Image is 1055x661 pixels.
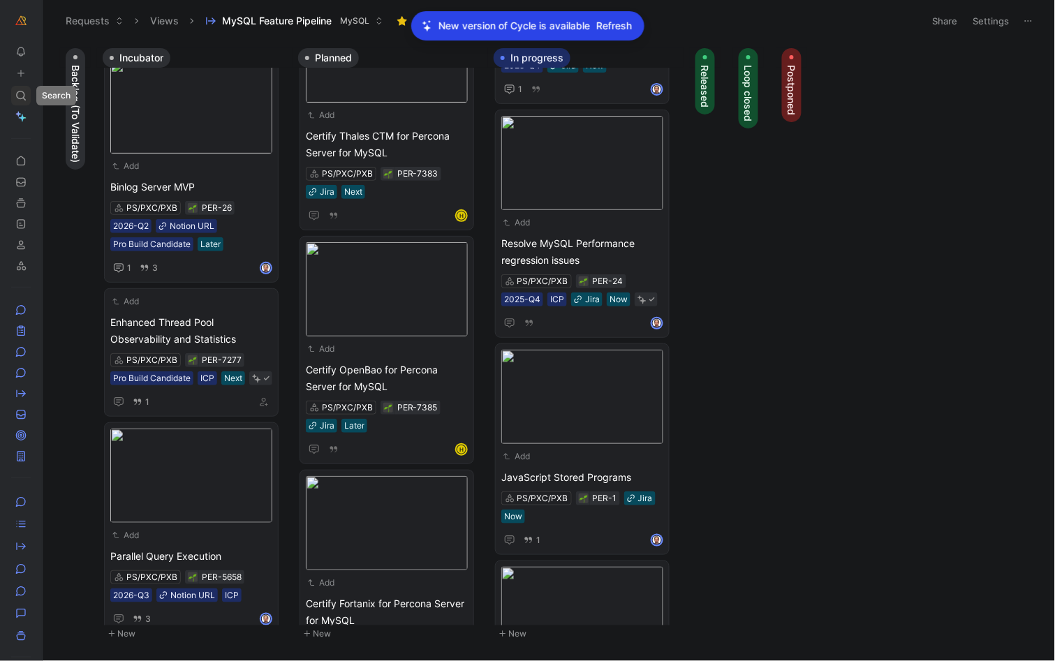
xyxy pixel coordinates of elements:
[580,495,588,503] img: 🌱
[927,11,964,31] button: Share
[596,17,633,35] button: Refresh
[110,548,272,565] span: Parallel Query Execution
[340,14,369,28] span: MySQL
[439,17,591,34] p: New version of Cycle is available
[261,263,271,273] img: avatar
[495,110,670,338] a: AddResolve MySQL Performance regression issuesPS/PXC/PXB2025-Q4ICPJiraNowavatar
[188,572,198,582] div: 🌱
[322,401,373,415] div: PS/PXC/PXB
[261,614,271,624] img: avatar
[104,288,279,417] a: AddEnhanced Thread Pool Observability and StatisticsPS/PXC/PXBPro Build CandidateICPNext1
[104,53,279,283] a: AddBinlog Server MVPPS/PXC/PXB2026-Q2Notion URLPro Build CandidateLater13avatar
[113,237,191,251] div: Pro Build Candidate
[652,318,662,328] img: avatar
[494,625,678,642] button: New
[170,219,214,233] div: Notion URL
[188,203,198,213] button: 🌱
[597,17,633,34] span: Refresh
[224,371,242,385] div: Next
[742,65,755,121] span: Loop closed
[344,419,364,433] div: Later
[536,536,540,544] span: 1
[110,260,134,276] button: 1
[457,211,466,221] div: H
[518,85,522,94] span: 1
[501,450,532,463] button: Add
[306,342,337,356] button: Add
[199,10,390,31] button: MySQL Feature PipelineMySQL
[517,274,568,288] div: PS/PXC/PXB
[119,51,163,65] span: Incubator
[782,48,802,122] button: Postponed
[137,260,161,276] button: 3
[126,201,177,215] div: PS/PXC/PXB
[152,264,158,272] span: 3
[383,169,393,179] button: 🌱
[320,419,334,433] div: Jira
[785,65,799,115] span: Postponed
[695,48,715,114] button: Released
[170,588,215,602] div: Notion URL
[300,2,474,230] a: AddCertify Thales CTM for Percona Server for MySQLPS/PXC/PXBJiraNextH
[739,48,758,128] button: Loop closed
[457,445,466,454] div: H
[488,42,684,649] div: In progressNew
[384,170,392,179] img: 🌱
[104,422,279,634] a: AddParallel Query ExecutionPS/PXC/PXB2026-Q3Notion URLICP3avatar
[110,59,272,154] img: ac0e8aae-dda1-4ebc-a4cd-af4e2749d8ea.jpg
[585,292,600,306] div: Jira
[320,185,334,199] div: Jira
[14,14,28,28] img: Percona
[126,353,177,367] div: PS/PXC/PXB
[550,292,564,306] div: ICP
[521,533,543,548] button: 1
[188,355,198,365] button: 🌱
[306,108,337,122] button: Add
[298,625,482,642] button: New
[113,219,149,233] div: 2026-Q2
[580,278,588,286] img: 🌱
[733,42,764,649] div: Loop closed
[501,350,663,444] img: 06bcc761-7073-4e11-8374-6e7649cbc8bb.png
[103,625,287,642] button: New
[200,237,221,251] div: Later
[384,404,392,413] img: 🌱
[189,205,197,213] img: 🌱
[145,398,149,406] span: 1
[222,14,332,28] span: MySQL Feature Pipeline
[306,128,468,161] span: Certify Thales CTM for Percona Server for MySQL
[59,10,130,31] button: Requests
[225,588,239,602] div: ICP
[652,535,662,545] img: avatar
[501,469,663,486] span: JavaScript Stored Programs
[144,10,185,31] button: Views
[306,595,468,629] span: Certify Fortanix for Percona Server for MySQL
[397,167,438,181] div: PER-7383
[110,295,141,309] button: Add
[306,576,337,590] button: Add
[110,528,141,542] button: Add
[495,343,670,555] a: AddJavaScript Stored ProgramsPS/PXC/PXBJiraNow1avatar
[383,403,393,413] button: 🌱
[579,493,589,503] button: 🌱
[97,42,293,649] div: IncubatorNew
[130,394,152,410] button: 1
[110,159,141,173] button: Add
[638,491,653,505] div: Jira
[202,201,232,215] div: PER-26
[130,611,154,627] button: 3
[189,357,197,365] img: 🌱
[690,42,721,649] div: Released
[110,314,272,348] span: Enhanced Thread Pool Observability and Statistics
[60,42,91,649] div: Backlog (To Validate)
[306,242,468,336] img: 17fd9907-bc3c-4698-bc49-f621c3eee574.png
[494,48,570,68] button: In progress
[501,567,663,661] img: f4eeb601-a7a9-445d-b750-43f6d6169179.png
[145,615,151,623] span: 3
[113,371,191,385] div: Pro Build Candidate
[306,476,468,570] img: 8b4993f0-ba3a-4b39-ad69-208bfdd577ed.png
